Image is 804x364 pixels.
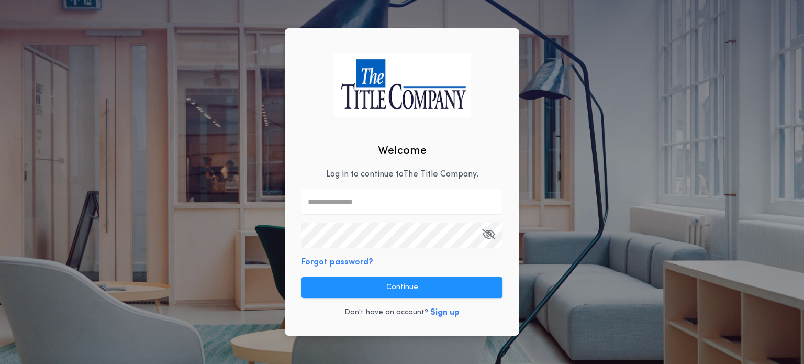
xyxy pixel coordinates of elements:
button: Sign up [430,306,460,319]
p: Log in to continue to The Title Company . [326,168,478,181]
button: Forgot password? [301,256,373,269]
img: logo [333,53,471,117]
h2: Welcome [378,142,427,160]
button: Continue [301,277,502,298]
p: Don't have an account? [344,307,428,318]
